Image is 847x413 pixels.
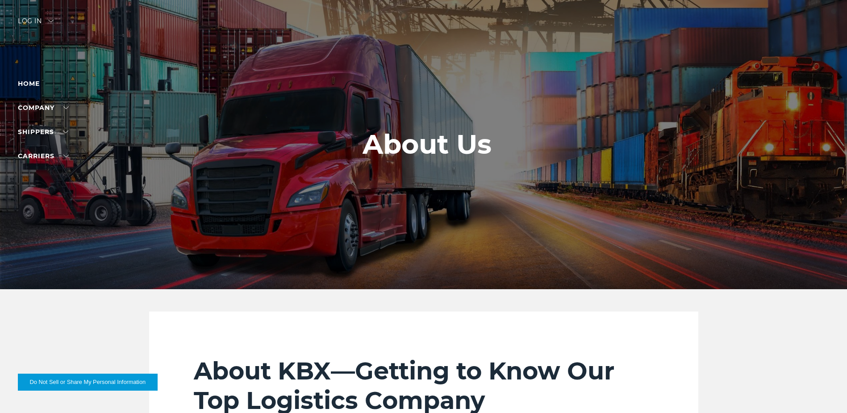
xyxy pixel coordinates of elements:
div: Log in [18,18,54,31]
img: arrow [48,20,54,22]
a: Home [18,80,40,88]
h1: About Us [363,129,492,160]
a: SHIPPERS [18,128,68,136]
a: Company [18,104,69,112]
button: Do Not Sell or Share My Personal Information [18,374,158,391]
a: Carriers [18,152,69,160]
img: kbx logo [390,18,457,57]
